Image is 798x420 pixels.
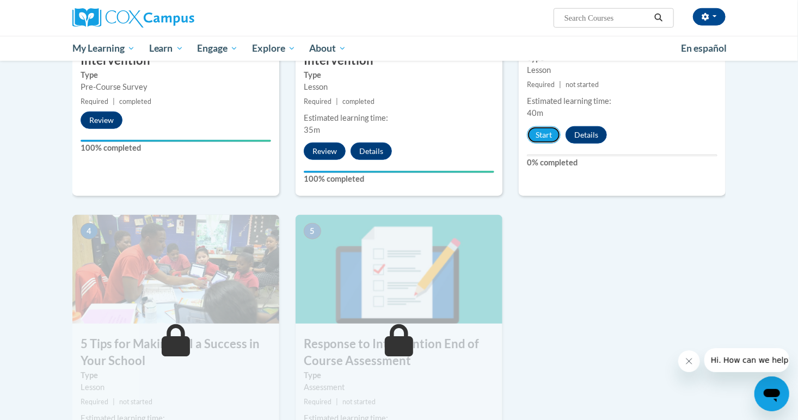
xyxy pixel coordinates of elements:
a: Explore [245,36,303,61]
span: 40m [527,108,543,118]
div: Lesson [81,381,271,393]
span: completed [119,97,151,106]
label: Type [81,69,271,81]
img: Course Image [296,215,502,324]
div: Estimated learning time: [527,95,717,107]
span: 5 [304,223,321,239]
span: 4 [81,223,98,239]
h3: 5 Tips for Making RTI a Success in Your School [72,336,279,369]
span: Explore [252,42,296,55]
span: Learn [149,42,183,55]
div: Your progress [81,140,271,142]
iframe: Close message [678,350,700,372]
a: About [303,36,354,61]
button: Review [304,143,346,160]
a: Engage [190,36,245,61]
input: Search Courses [563,11,650,24]
label: 100% completed [81,142,271,154]
button: Account Settings [693,8,726,26]
span: Engage [197,42,238,55]
span: completed [342,97,375,106]
div: Your progress [304,171,494,173]
span: not started [342,398,376,406]
div: Estimated learning time: [304,112,494,124]
span: | [113,97,115,106]
span: | [336,398,338,406]
div: Pre-Course Survey [81,81,271,93]
span: Required [527,81,555,89]
div: Assessment [304,381,494,393]
button: Details [351,143,392,160]
span: not started [566,81,599,89]
label: Type [304,69,494,81]
div: Main menu [56,36,742,61]
button: Start [527,126,561,144]
label: 0% completed [527,157,717,169]
div: Lesson [304,81,494,93]
span: Required [81,398,108,406]
label: Type [304,369,494,381]
label: 100% completed [304,173,494,185]
span: My Learning [72,42,135,55]
span: En español [681,42,727,54]
h3: Response to Intervention End of Course Assessment [296,336,502,369]
span: | [559,81,561,89]
span: not started [119,398,152,406]
span: | [113,398,115,406]
iframe: Button to launch messaging window [754,376,789,411]
span: About [309,42,346,55]
button: Details [566,126,607,144]
a: My Learning [65,36,142,61]
button: Review [81,112,122,129]
a: Cox Campus [72,8,279,28]
a: En español [674,37,734,60]
span: | [336,97,338,106]
span: Required [304,97,332,106]
a: Learn [142,36,191,61]
span: Hi. How can we help? [7,8,88,16]
img: Course Image [72,215,279,324]
span: 35m [304,125,320,134]
img: Cox Campus [72,8,194,28]
iframe: Message from company [704,348,789,372]
div: Lesson [527,64,717,76]
label: Type [81,369,271,381]
span: Required [304,398,332,406]
button: Search [650,11,667,24]
span: Required [81,97,108,106]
